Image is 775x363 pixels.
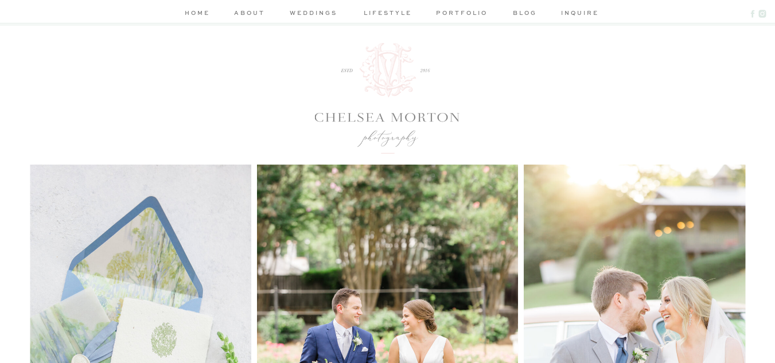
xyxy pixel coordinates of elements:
a: portfolio [435,8,489,20]
a: weddings [286,8,341,20]
a: inquire [561,8,594,20]
a: blog [509,8,542,20]
a: lifestyle [361,8,415,20]
a: about [232,8,267,20]
a: home [182,8,213,20]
